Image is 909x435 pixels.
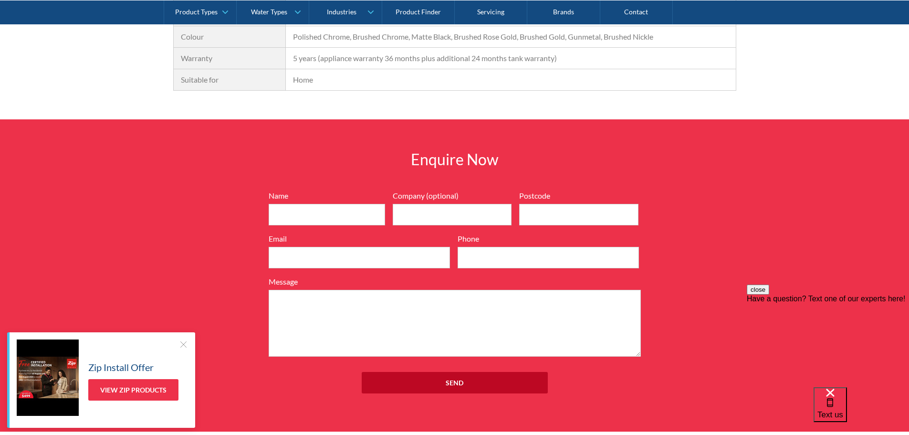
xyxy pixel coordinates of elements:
[269,190,385,202] label: Name
[747,285,909,399] iframe: podium webchat widget prompt
[458,233,639,244] label: Phone
[175,8,218,16] div: Product Types
[293,74,728,85] div: Home
[88,379,178,401] a: View Zip Products
[181,74,279,85] div: Suitable for
[519,190,638,202] label: Postcode
[269,233,450,244] label: Email
[269,276,641,287] label: Message
[17,340,79,416] img: Zip Install Offer
[181,31,279,42] div: Colour
[88,360,154,374] h5: Zip Install Offer
[316,148,593,171] h2: Enquire Now
[362,372,548,393] input: Send
[293,31,728,42] div: Polished Chrome, Brushed Chrome, Matte Black, Brushed Rose Gold, Brushed Gold, Gunmetal, Brushed ...
[293,53,728,64] div: 5 years (appliance warranty 36 months plus additional 24 months tank warranty)
[251,8,287,16] div: Water Types
[327,8,356,16] div: Industries
[181,53,279,64] div: Warranty
[264,190,646,403] form: Full Width Form
[393,190,512,202] label: Company (optional)
[814,387,909,435] iframe: podium webchat widget bubble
